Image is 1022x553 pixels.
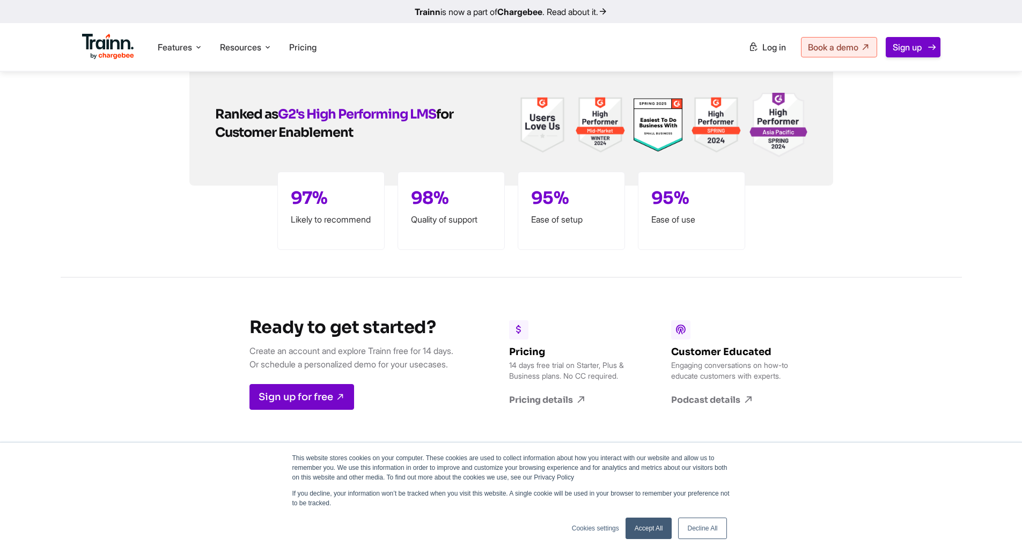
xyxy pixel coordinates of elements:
img: Trainn | Customer Onboarding Software [749,93,807,157]
p: Ease of use [651,215,732,224]
span: Resources [220,41,261,53]
a: Sign up for free [249,384,354,410]
img: Trainn | Customer Onboarding Software [518,93,567,157]
a: Log in [742,38,792,57]
a: Accept All [626,518,672,539]
span: 95% [651,187,689,209]
h6: Customer Educated [671,346,795,358]
b: Trainn [415,6,440,17]
a: Pricing [289,42,317,53]
p: If you decline, your information won’t be tracked when you visit this website. A single cookie wi... [292,489,730,508]
a: Cookies settings [572,523,619,533]
h2: Ranked as for Customer Enablement [215,105,473,142]
a: G2's High Performing LMS [278,106,436,122]
a: Book a demo [801,37,877,57]
img: Trainn | Customer Onboarding Software [692,93,741,157]
b: Chargebee [497,6,542,17]
p: Engaging conversations on how-to educate customers with experts. [671,360,795,381]
img: Trainn | Customer Onboarding Software [576,93,625,157]
p: This website stores cookies on your computer. These cookies are used to collect information about... [292,453,730,482]
span: 97% [291,187,328,209]
span: 98% [411,187,449,209]
span: Features [158,41,192,53]
a: Sign up [886,37,940,57]
h3: Ready to get started? [249,316,453,338]
a: Pricing details [509,394,633,406]
img: Trainn | Customer Onboarding Software [634,98,683,152]
a: Podcast details [671,394,795,406]
p: Create an account and explore Trainn free for 14 days. Or schedule a personalized demo for your u... [249,344,453,371]
span: Book a demo [808,42,858,53]
p: 14 days free trial on Starter, Plus & Business plans. No CC required. [509,360,633,381]
span: 95% [531,187,569,209]
h6: Pricing [509,346,633,358]
a: Decline All [678,518,726,539]
span: Log in [762,42,786,53]
p: Ease of setup [531,215,612,224]
img: Trainn Logo [82,34,135,60]
span: Sign up [893,42,922,53]
p: Likely to recommend [291,215,371,224]
p: Quality of support [411,215,491,224]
